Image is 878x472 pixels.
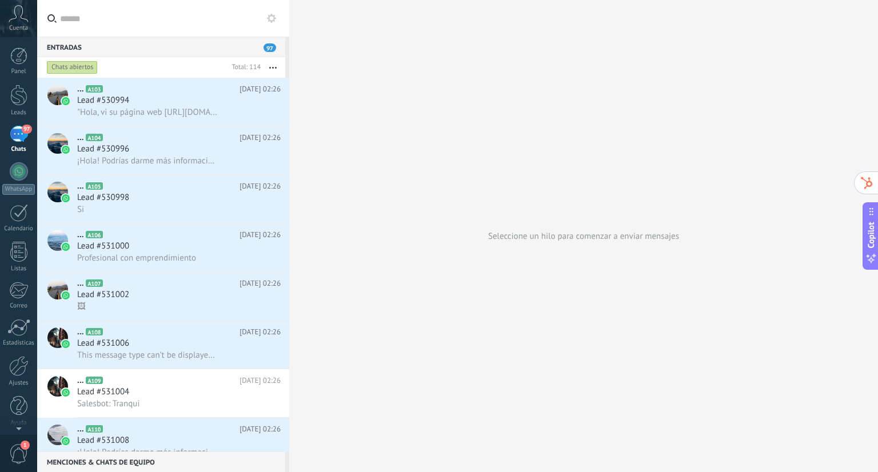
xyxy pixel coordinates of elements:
span: [DATE] 02:26 [240,132,281,143]
span: [DATE] 02:26 [240,423,281,435]
span: [DATE] 02:26 [240,83,281,95]
span: 1 [21,441,30,450]
a: avataricon...A106[DATE] 02:26Lead #531000Profesional con emprendimiento [37,223,289,271]
a: avataricon...A108[DATE] 02:26Lead #531006This message type can’t be displayed because it’s not su... [37,321,289,369]
div: Chats [2,146,35,153]
div: Leads [2,109,35,117]
span: [DATE] 02:26 [240,375,281,386]
div: Panel [2,68,35,75]
span: A108 [86,328,102,335]
span: Lead #531008 [77,435,129,446]
div: WhatsApp [2,184,35,195]
span: [DATE] 02:26 [240,326,281,338]
span: Copilot [865,222,877,249]
span: Lead #530998 [77,192,129,203]
span: ... [77,423,83,435]
span: A105 [86,182,102,190]
span: A107 [86,279,102,287]
img: icon [62,389,70,397]
a: avataricon...A103[DATE] 02:26Lead #530994"Hola, vi su página web [URL][DOMAIN_NAME].. [37,78,289,126]
span: ... [77,278,83,289]
span: Lead #530996 [77,143,129,155]
span: [DATE] 02:26 [240,181,281,192]
div: Entradas [37,37,285,57]
span: A109 [86,377,102,384]
div: Menciones & Chats de equipo [37,451,285,472]
img: icon [62,243,70,251]
img: icon [62,291,70,299]
a: avataricon...A109[DATE] 02:26Lead #531004Salesbot: Tranqui [37,369,289,417]
span: ... [77,375,83,386]
span: Salesbot: Tranqui [77,398,139,409]
div: Correo [2,302,35,310]
span: Lead #531002 [77,289,129,301]
span: [DATE] 02:26 [240,229,281,241]
span: "Hola, vi su página web [URL][DOMAIN_NAME].. [77,107,218,118]
span: A110 [86,425,102,433]
a: avataricon...A110[DATE] 02:26Lead #531008¡Hola! Podrías darme más información de... [37,418,289,466]
div: Calendario [2,225,35,233]
span: ... [77,83,83,95]
div: Listas [2,265,35,273]
span: 🖼 [77,301,86,312]
span: ... [77,132,83,143]
span: ... [77,326,83,338]
span: A106 [86,231,102,238]
span: 97 [22,125,31,134]
div: Total: 114 [227,62,261,73]
span: Lead #531000 [77,241,129,252]
img: icon [62,340,70,348]
span: Lead #531006 [77,338,129,349]
span: Lead #531004 [77,386,129,398]
span: [DATE] 02:26 [240,278,281,289]
div: Ajustes [2,379,35,387]
span: A104 [86,134,102,141]
span: A103 [86,85,102,93]
span: Cuenta [9,25,28,32]
img: icon [62,437,70,445]
span: 97 [264,43,276,52]
a: avataricon...A104[DATE] 02:26Lead #530996¡Hola! Podrías darme más información de... [37,126,289,174]
img: icon [62,194,70,202]
span: ¡Hola! Podrías darme más información de... [77,155,218,166]
button: Más [261,57,285,78]
span: ... [77,229,83,241]
span: ¡Hola! Podrías darme más información de... [77,447,218,458]
div: Chats abiertos [47,61,98,74]
span: ... [77,181,83,192]
span: Lead #530994 [77,95,129,106]
div: Estadísticas [2,339,35,347]
img: icon [62,146,70,154]
span: Si [77,204,84,215]
span: This message type can’t be displayed because it’s not supported yet. [77,350,218,361]
span: Profesional con emprendimiento [77,253,196,263]
a: avataricon...A105[DATE] 02:26Lead #530998Si [37,175,289,223]
a: avataricon...A107[DATE] 02:26Lead #531002🖼 [37,272,289,320]
img: icon [62,97,70,105]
